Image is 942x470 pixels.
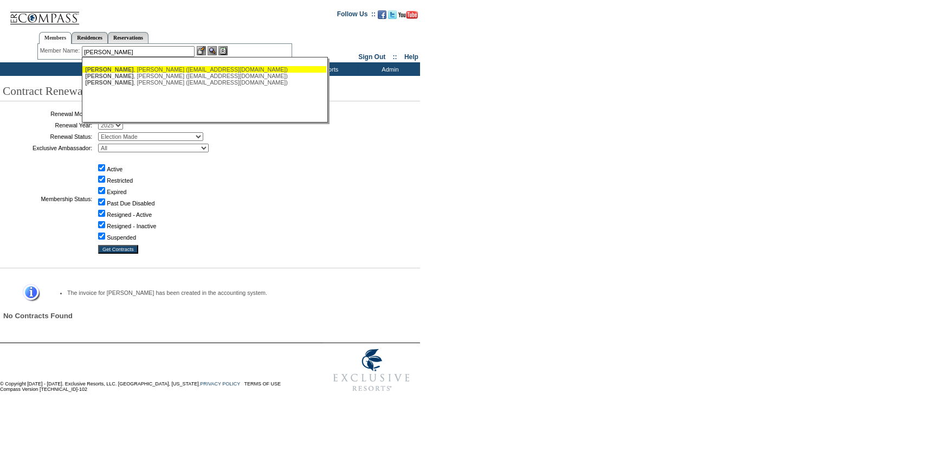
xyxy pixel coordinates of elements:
[323,343,420,397] img: Exclusive Resorts
[85,66,133,73] span: [PERSON_NAME]
[3,312,73,320] span: No Contracts Found
[398,11,418,19] img: Subscribe to our YouTube Channel
[337,9,376,22] td: Follow Us ::
[197,46,206,55] img: b_edit.gif
[85,66,324,73] div: , [PERSON_NAME] ([EMAIL_ADDRESS][DOMAIN_NAME])
[218,46,228,55] img: Reservations
[107,189,126,195] label: Expired
[3,155,92,242] td: Membership Status:
[200,381,240,387] a: PRIVACY POLICY
[85,73,133,79] span: [PERSON_NAME]
[393,53,397,61] span: ::
[107,200,154,207] label: Past Due Disabled
[244,381,281,387] a: TERMS OF USE
[107,234,136,241] label: Suspended
[404,53,418,61] a: Help
[39,32,72,44] a: Members
[378,14,386,20] a: Become our fan on Facebook
[388,10,397,19] img: Follow us on Twitter
[107,211,152,218] label: Resigned - Active
[208,46,217,55] img: View
[378,10,386,19] img: Become our fan on Facebook
[67,289,401,296] li: The invoice for [PERSON_NAME] has been created in the accounting system.
[398,14,418,20] a: Subscribe to our YouTube Channel
[3,132,92,141] td: Renewal Status:
[9,3,80,25] img: Compass Home
[3,121,92,130] td: Renewal Year:
[98,245,138,254] input: Get Contracts
[358,62,420,76] td: Admin
[85,79,324,86] div: , [PERSON_NAME] ([EMAIL_ADDRESS][DOMAIN_NAME])
[3,110,92,118] td: Renewal Month:
[85,79,133,86] span: [PERSON_NAME]
[108,32,149,43] a: Reservations
[358,53,385,61] a: Sign Out
[107,166,122,172] label: Active
[3,144,92,152] td: Exclusive Ambassador:
[85,73,324,79] div: , [PERSON_NAME] ([EMAIL_ADDRESS][DOMAIN_NAME])
[388,14,397,20] a: Follow us on Twitter
[72,32,108,43] a: Residences
[107,177,133,184] label: Restricted
[40,46,82,55] div: Member Name:
[107,223,156,229] label: Resigned - Inactive
[16,284,40,302] img: Information Message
